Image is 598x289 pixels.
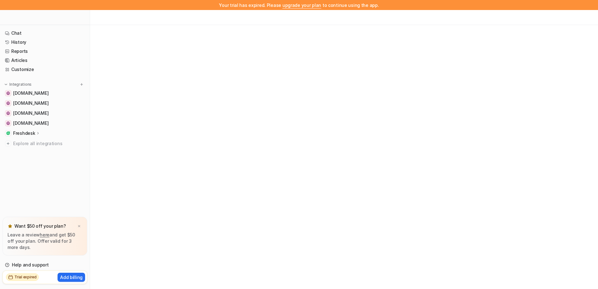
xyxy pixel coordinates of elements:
[3,29,87,38] a: Chat
[14,274,37,280] h2: Trial expired
[8,232,82,251] p: Leave a review and get $50 off your plan. Offer valid for 3 more days.
[40,232,49,237] a: here
[3,81,33,88] button: Integrations
[3,38,87,47] a: History
[6,91,10,95] img: www.freshworks.com
[6,101,10,105] img: www.naati.com.au
[3,99,87,108] a: www.naati.com.au[DOMAIN_NAME]
[5,140,11,147] img: explore all integrations
[13,139,85,149] span: Explore all integrations
[4,82,8,87] img: expand menu
[8,224,13,229] img: star
[6,131,10,135] img: Freshdesk
[13,90,48,96] span: [DOMAIN_NAME]
[79,82,84,87] img: menu_add.svg
[14,223,66,229] p: Want $50 off your plan?
[6,111,10,115] img: my.naati.com.au
[3,47,87,56] a: Reports
[77,224,81,228] img: x
[60,274,83,281] p: Add billing
[6,121,10,125] img: learn.naati.com.au
[9,82,32,87] p: Integrations
[3,119,87,128] a: learn.naati.com.au[DOMAIN_NAME]
[282,3,321,8] a: upgrade your plan
[3,89,87,98] a: www.freshworks.com[DOMAIN_NAME]
[13,130,35,136] p: Freshdesk
[3,139,87,148] a: Explore all integrations
[13,110,48,116] span: [DOMAIN_NAME]
[3,109,87,118] a: my.naati.com.au[DOMAIN_NAME]
[3,56,87,65] a: Articles
[58,273,85,282] button: Add billing
[3,65,87,74] a: Customize
[13,100,48,106] span: [DOMAIN_NAME]
[3,261,87,269] a: Help and support
[13,120,48,126] span: [DOMAIN_NAME]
